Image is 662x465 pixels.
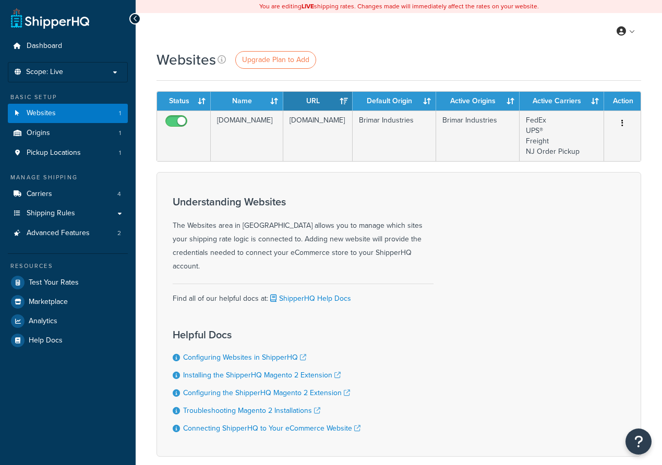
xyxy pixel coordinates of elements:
[173,196,434,273] div: The Websites area in [GEOGRAPHIC_DATA] allows you to manage which sites your shipping rate logic ...
[8,173,128,182] div: Manage Shipping
[436,111,520,161] td: Brimar Industries
[26,68,63,77] span: Scope: Live
[8,262,128,271] div: Resources
[29,336,63,345] span: Help Docs
[8,224,128,243] li: Advanced Features
[353,111,436,161] td: Brimar Industries
[117,229,121,238] span: 2
[29,278,79,287] span: Test Your Rates
[183,352,306,363] a: Configuring Websites in ShipperHQ
[8,124,128,143] a: Origins 1
[8,185,128,204] li: Carriers
[235,51,316,69] a: Upgrade Plan to Add
[520,111,604,161] td: FedEx UPS® Freight NJ Order Pickup
[27,109,56,118] span: Websites
[436,92,520,111] th: Active Origins: activate to sort column ascending
[183,387,350,398] a: Configuring the ShipperHQ Magento 2 Extension
[119,149,121,157] span: 1
[625,429,652,455] button: Open Resource Center
[8,143,128,163] a: Pickup Locations 1
[242,54,309,65] span: Upgrade Plan to Add
[29,317,57,326] span: Analytics
[8,292,128,311] a: Marketplace
[27,129,50,138] span: Origins
[157,50,216,70] h1: Websites
[173,329,360,340] h3: Helpful Docs
[173,284,434,305] div: Find all of our helpful docs at:
[520,92,604,111] th: Active Carriers: activate to sort column ascending
[117,190,121,199] span: 4
[27,209,75,218] span: Shipping Rules
[173,196,434,207] h3: Understanding Websites
[8,312,128,331] a: Analytics
[8,273,128,292] a: Test Your Rates
[183,405,320,416] a: Troubleshooting Magento 2 Installations
[29,298,68,307] span: Marketplace
[604,92,641,111] th: Action
[119,109,121,118] span: 1
[8,204,128,223] a: Shipping Rules
[211,111,283,161] td: [DOMAIN_NAME]
[353,92,436,111] th: Default Origin: activate to sort column ascending
[283,111,353,161] td: [DOMAIN_NAME]
[8,224,128,243] a: Advanced Features 2
[27,190,52,199] span: Carriers
[157,92,211,111] th: Status: activate to sort column ascending
[8,331,128,350] a: Help Docs
[8,104,128,123] li: Websites
[27,42,62,51] span: Dashboard
[8,124,128,143] li: Origins
[211,92,283,111] th: Name: activate to sort column ascending
[119,129,121,138] span: 1
[27,149,81,157] span: Pickup Locations
[8,185,128,204] a: Carriers 4
[268,293,351,304] a: ShipperHQ Help Docs
[283,92,353,111] th: URL: activate to sort column ascending
[11,8,89,29] a: ShipperHQ Home
[183,423,360,434] a: Connecting ShipperHQ to Your eCommerce Website
[8,36,128,56] a: Dashboard
[27,229,90,238] span: Advanced Features
[183,370,341,381] a: Installing the ShipperHQ Magento 2 Extension
[302,2,314,11] b: LIVE
[8,93,128,102] div: Basic Setup
[8,104,128,123] a: Websites 1
[8,143,128,163] li: Pickup Locations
